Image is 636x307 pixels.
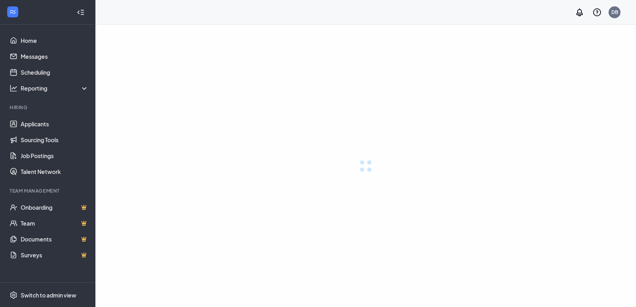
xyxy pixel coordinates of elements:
svg: WorkstreamLogo [9,8,17,16]
a: Talent Network [21,164,89,180]
svg: Settings [10,291,17,299]
div: Hiring [10,104,87,111]
a: Sourcing Tools [21,132,89,148]
svg: Collapse [77,8,85,16]
a: SurveysCrown [21,247,89,263]
a: TeamCrown [21,215,89,231]
div: Team Management [10,187,87,194]
a: OnboardingCrown [21,199,89,215]
svg: Analysis [10,84,17,92]
div: Reporting [21,84,89,92]
a: Applicants [21,116,89,132]
div: Switch to admin view [21,291,76,299]
a: Job Postings [21,148,89,164]
div: DB [611,9,618,15]
a: Messages [21,48,89,64]
a: Scheduling [21,64,89,80]
a: Home [21,33,89,48]
svg: Notifications [575,8,584,17]
a: DocumentsCrown [21,231,89,247]
svg: QuestionInfo [592,8,602,17]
